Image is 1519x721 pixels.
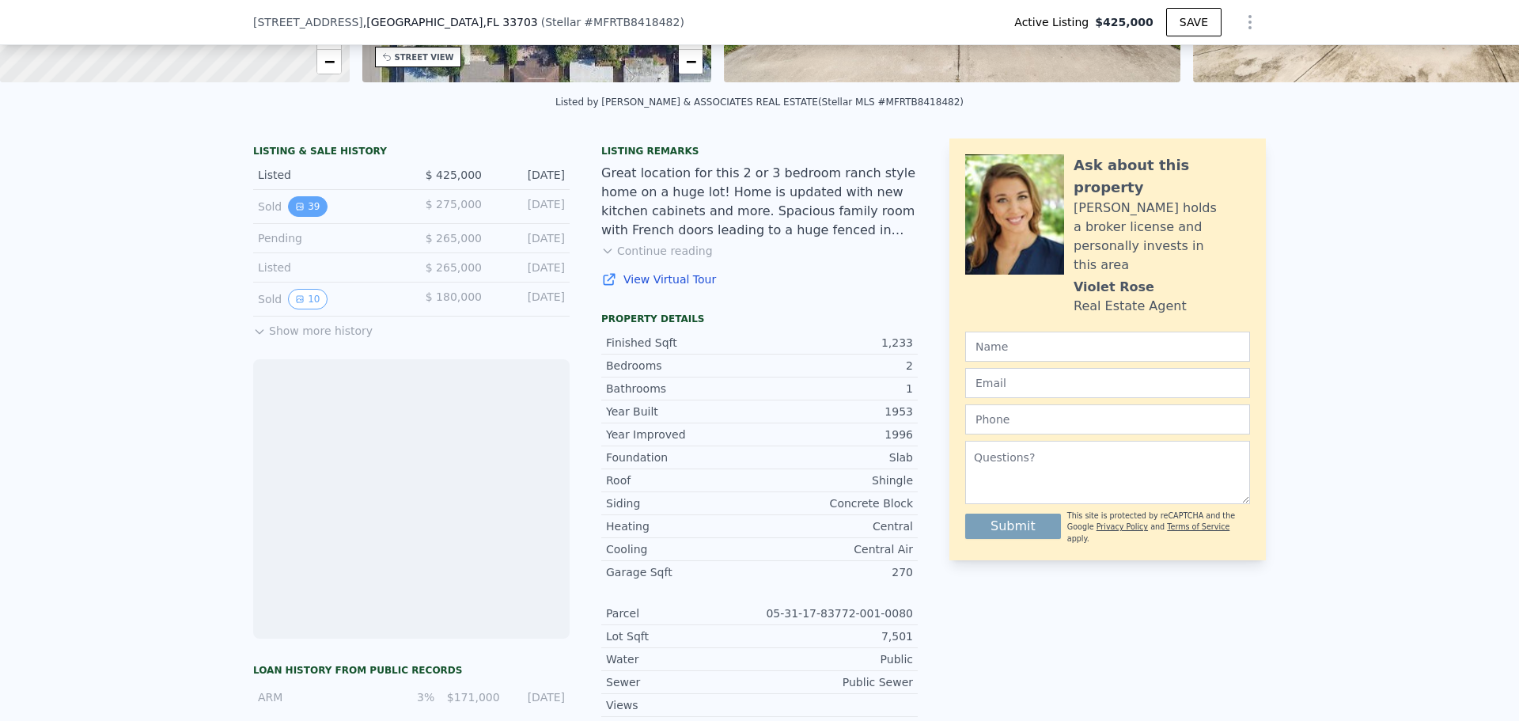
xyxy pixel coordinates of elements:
[601,243,713,259] button: Continue reading
[1074,297,1187,316] div: Real Estate Agent
[679,50,703,74] a: Zoom out
[606,381,759,397] div: Bathrooms
[759,541,913,557] div: Central Air
[1234,6,1266,38] button: Show Options
[606,605,759,621] div: Parcel
[584,16,680,28] span: # MFRTB8418482
[494,230,565,246] div: [DATE]
[759,518,913,534] div: Central
[288,196,327,217] button: View historical data
[759,358,913,374] div: 2
[606,450,759,465] div: Foundation
[395,51,454,63] div: STREET VIEW
[606,651,759,667] div: Water
[317,50,341,74] a: Zoom out
[1167,522,1229,531] a: Terms of Service
[258,167,399,183] div: Listed
[258,196,399,217] div: Sold
[601,313,918,325] div: Property details
[258,289,399,309] div: Sold
[759,605,913,621] div: 05-31-17-83772-001-0080
[1095,14,1153,30] span: $425,000
[759,427,913,442] div: 1996
[606,427,759,442] div: Year Improved
[258,230,399,246] div: Pending
[759,381,913,397] div: 1
[494,289,565,309] div: [DATE]
[606,564,759,580] div: Garage Sqft
[494,260,565,275] div: [DATE]
[686,51,696,71] span: −
[965,332,1250,362] input: Name
[253,664,570,677] div: Loan history from public records
[759,472,913,488] div: Shingle
[606,674,759,690] div: Sewer
[965,514,1061,539] button: Submit
[759,404,913,419] div: 1953
[1074,199,1250,275] div: [PERSON_NAME] holds a broker license and personally invests in this area
[965,404,1250,434] input: Phone
[1166,8,1222,36] button: SAVE
[1067,510,1250,545] div: This site is protected by reCAPTCHA and the Google and apply.
[253,317,373,339] button: Show more history
[601,164,918,240] div: Great location for this 2 or 3 bedroom ranch style home on a huge lot! Home is updated with new k...
[1074,278,1154,297] div: Violet Rose
[426,169,482,181] span: $ 425,000
[1097,522,1148,531] a: Privacy Policy
[759,495,913,511] div: Concrete Block
[509,689,565,705] div: [DATE]
[483,16,537,28] span: , FL 33703
[759,628,913,644] div: 7,501
[759,335,913,351] div: 1,233
[759,674,913,690] div: Public Sewer
[759,564,913,580] div: 270
[759,450,913,465] div: Slab
[426,290,482,303] span: $ 180,000
[258,260,399,275] div: Listed
[258,689,369,705] div: ARM
[253,14,363,30] span: [STREET_ADDRESS]
[426,261,482,274] span: $ 265,000
[759,651,913,667] div: Public
[606,518,759,534] div: Heating
[363,14,538,30] span: , [GEOGRAPHIC_DATA]
[601,271,918,287] a: View Virtual Tour
[324,51,334,71] span: −
[606,335,759,351] div: Finished Sqft
[494,167,565,183] div: [DATE]
[606,404,759,419] div: Year Built
[601,145,918,157] div: Listing remarks
[606,541,759,557] div: Cooling
[545,16,581,28] span: Stellar
[606,697,759,713] div: Views
[494,196,565,217] div: [DATE]
[288,289,327,309] button: View historical data
[965,368,1250,398] input: Email
[606,628,759,644] div: Lot Sqft
[606,495,759,511] div: Siding
[555,97,964,108] div: Listed by [PERSON_NAME] & ASSOCIATES REAL ESTATE (Stellar MLS #MFRTB8418482)
[444,689,499,705] div: $171,000
[1074,154,1250,199] div: Ask about this property
[426,198,482,211] span: $ 275,000
[1014,14,1095,30] span: Active Listing
[426,232,482,245] span: $ 265,000
[606,358,759,374] div: Bedrooms
[379,689,434,705] div: 3%
[541,14,684,30] div: ( )
[253,145,570,161] div: LISTING & SALE HISTORY
[606,472,759,488] div: Roof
